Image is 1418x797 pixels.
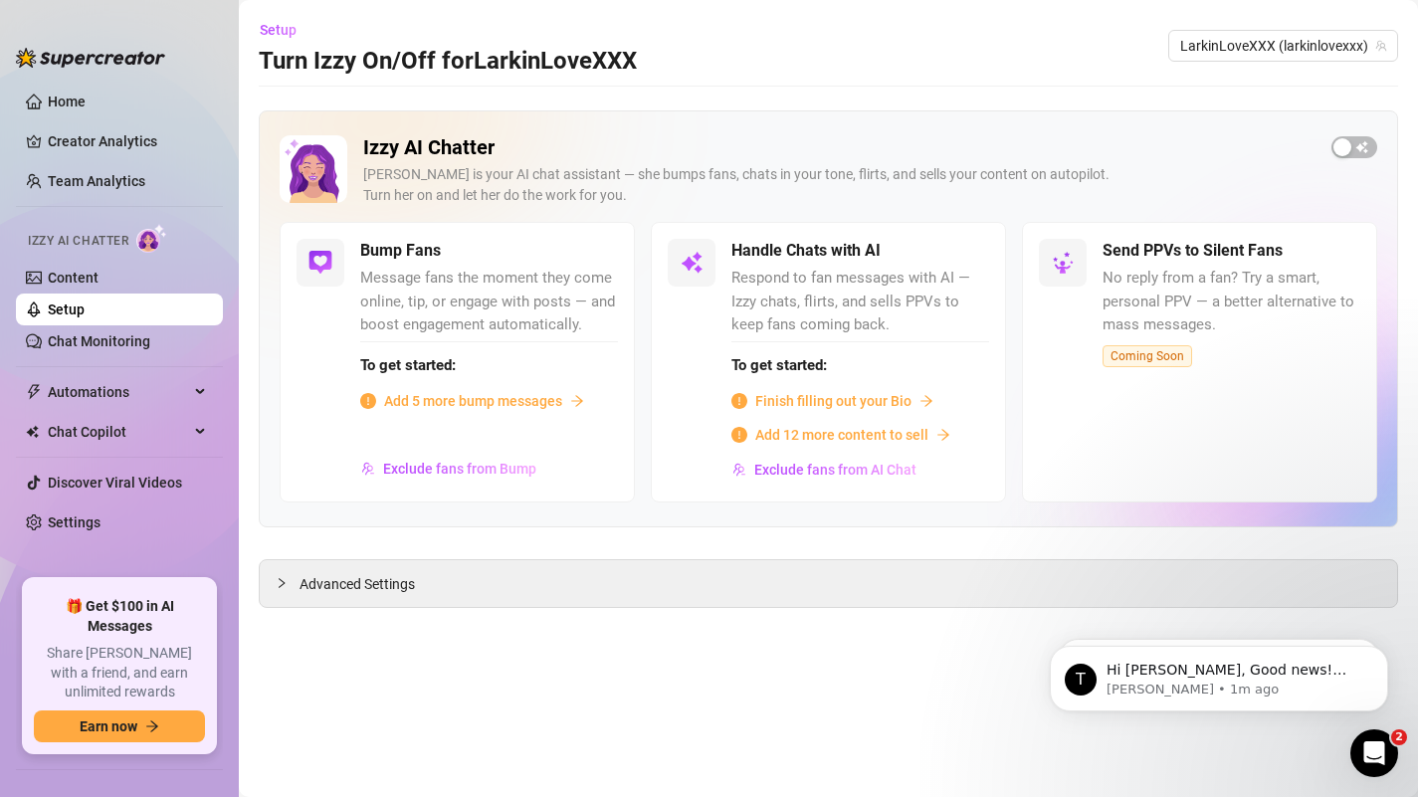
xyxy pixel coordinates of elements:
h3: Turn Izzy On/Off for LarkinLoveXXX [259,46,637,78]
span: Add 5 more bump messages [384,390,562,412]
img: svg%3e [308,251,332,275]
a: Home [48,94,86,109]
span: Coming Soon [1103,345,1192,367]
span: arrow-right [936,428,950,442]
a: Chat Monitoring [48,333,150,349]
span: Finish filling out your Bio [755,390,912,412]
a: Discover Viral Videos [48,475,182,491]
span: Exclude fans from AI Chat [754,462,916,478]
button: Exclude fans from AI Chat [731,454,917,486]
span: info-circle [731,427,747,443]
span: Earn now [80,718,137,734]
img: svg%3e [680,251,704,275]
a: Content [48,270,99,286]
img: Izzy AI Chatter [280,135,347,203]
span: 2 [1391,729,1407,745]
h5: Handle Chats with AI [731,239,881,263]
a: Creator Analytics [48,125,207,157]
button: Exclude fans from Bump [360,453,537,485]
img: logo-BBDzfeDw.svg [16,48,165,68]
span: arrow-right [570,394,584,408]
div: collapsed [276,572,300,594]
div: [PERSON_NAME] is your AI chat assistant — she bumps fans, chats in your tone, flirts, and sells y... [363,164,1316,206]
span: Message fans the moment they come online, tip, or engage with posts — and boost engagement automa... [360,267,618,337]
span: Automations [48,376,189,408]
a: Setup [48,301,85,317]
a: Team Analytics [48,173,145,189]
h5: Send PPVs to Silent Fans [1103,239,1283,263]
strong: To get started: [731,356,827,374]
span: Advanced Settings [300,573,415,595]
img: AI Chatter [136,224,167,253]
span: info-circle [731,393,747,409]
button: Setup [259,14,312,46]
span: arrow-right [145,719,159,733]
iframe: Intercom notifications message [1020,604,1418,743]
h2: Izzy AI Chatter [363,135,1316,160]
img: svg%3e [361,462,375,476]
a: Settings [48,514,101,530]
img: svg%3e [1051,251,1075,275]
button: Earn nowarrow-right [34,710,205,742]
span: Exclude fans from Bump [383,461,536,477]
span: No reply from a fan? Try a smart, personal PPV — a better alternative to mass messages. [1103,267,1360,337]
span: info-circle [360,393,376,409]
span: Chat Copilot [48,416,189,448]
span: 🎁 Get $100 in AI Messages [34,597,205,636]
span: Respond to fan messages with AI — Izzy chats, flirts, and sells PPVs to keep fans coming back. [731,267,989,337]
span: collapsed [276,577,288,589]
iframe: Intercom live chat [1350,729,1398,777]
span: arrow-right [919,394,933,408]
span: LarkinLoveXXX (larkinlovexxx) [1180,31,1386,61]
span: Add 12 more content to sell [755,424,928,446]
span: team [1375,40,1387,52]
span: Izzy AI Chatter [28,232,128,251]
img: svg%3e [732,463,746,477]
span: thunderbolt [26,384,42,400]
strong: To get started: [360,356,456,374]
span: Setup [260,22,297,38]
span: Share [PERSON_NAME] with a friend, and earn unlimited rewards [34,644,205,702]
h5: Bump Fans [360,239,441,263]
img: Chat Copilot [26,425,39,439]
